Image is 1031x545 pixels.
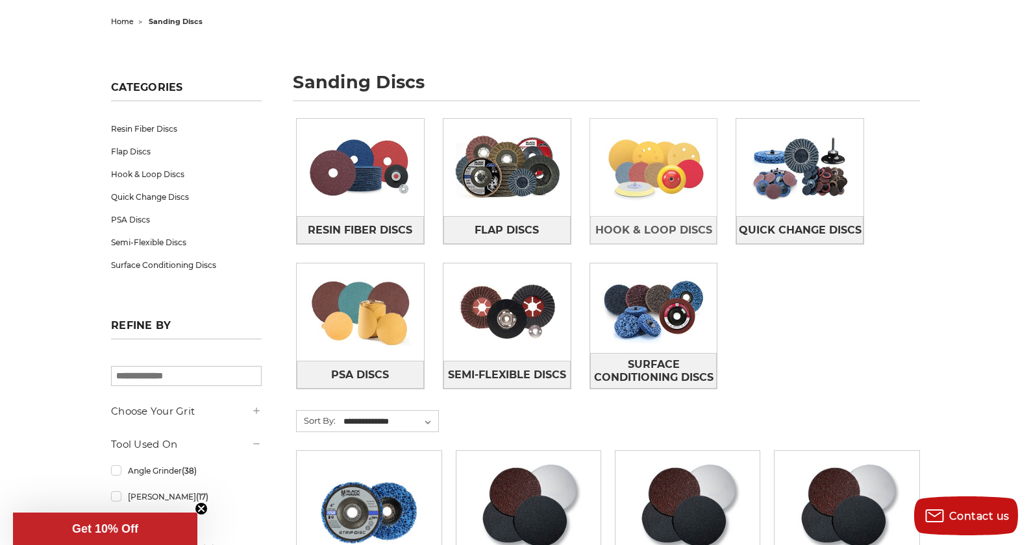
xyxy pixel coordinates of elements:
span: sanding discs [149,17,203,26]
span: (38) [182,466,197,476]
h5: Categories [111,81,262,101]
img: Surface Conditioning Discs [590,263,717,353]
span: (17) [196,492,208,502]
a: PSA Discs [111,208,262,231]
a: PSA Discs [297,361,424,389]
a: Resin Fiber Discs [297,216,424,244]
a: Flap Discs [443,216,571,244]
button: Close teaser [195,502,208,515]
a: Quick Change Discs [736,216,863,244]
span: Contact us [949,510,1010,522]
select: Sort By: [342,412,438,431]
a: Surface Conditioning Discs [111,254,262,276]
label: Sort By: [297,411,336,430]
button: Contact us [914,496,1018,535]
div: Get 10% OffClose teaser [13,513,197,545]
h5: Tool Used On [111,437,262,452]
img: Quick Change Discs [736,123,863,212]
span: Hook & Loop Discs [595,219,712,241]
a: Quick Change Discs [111,186,262,208]
img: PSA Discs [297,267,424,357]
a: Surface Conditioning Discs [590,353,717,389]
span: Semi-Flexible Discs [448,364,566,386]
a: Semi-Flexible Discs [443,361,571,389]
span: Flap Discs [475,219,539,241]
span: Quick Change Discs [739,219,862,241]
a: Hook & Loop Discs [590,216,717,244]
img: Flap Discs [443,123,571,212]
h1: sanding discs [293,73,920,101]
h5: Refine by [111,319,262,339]
img: Hook & Loop Discs [590,123,717,212]
a: Semi-Flexible Discs [111,231,262,254]
span: PSA Discs [331,364,389,386]
img: Semi-Flexible Discs [443,267,571,357]
img: Resin Fiber Discs [297,123,424,212]
span: Surface Conditioning Discs [591,354,717,389]
a: Hook & Loop Discs [111,163,262,186]
a: Angle Grinder [111,459,262,482]
a: Flap Discs [111,140,262,163]
a: home [111,17,134,26]
span: Get 10% Off [72,522,138,535]
h5: Choose Your Grit [111,404,262,419]
span: Resin Fiber Discs [308,219,412,241]
a: Die Grinder [111,511,262,534]
a: [PERSON_NAME] [111,485,262,508]
a: Resin Fiber Discs [111,117,262,140]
